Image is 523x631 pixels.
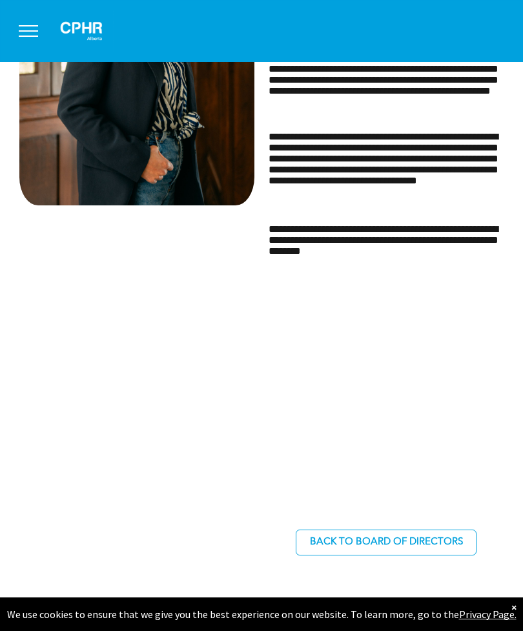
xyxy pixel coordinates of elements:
button: menu [12,14,45,48]
span: BACK TO BOARD OF DIRECTORS [310,537,463,548]
div: Dismiss notification [511,601,517,614]
a: Privacy Page. [459,608,517,621]
img: A white background with a few lines on it [49,10,114,52]
a: BACK TO BOARD OF DIRECTORS [296,530,477,555]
